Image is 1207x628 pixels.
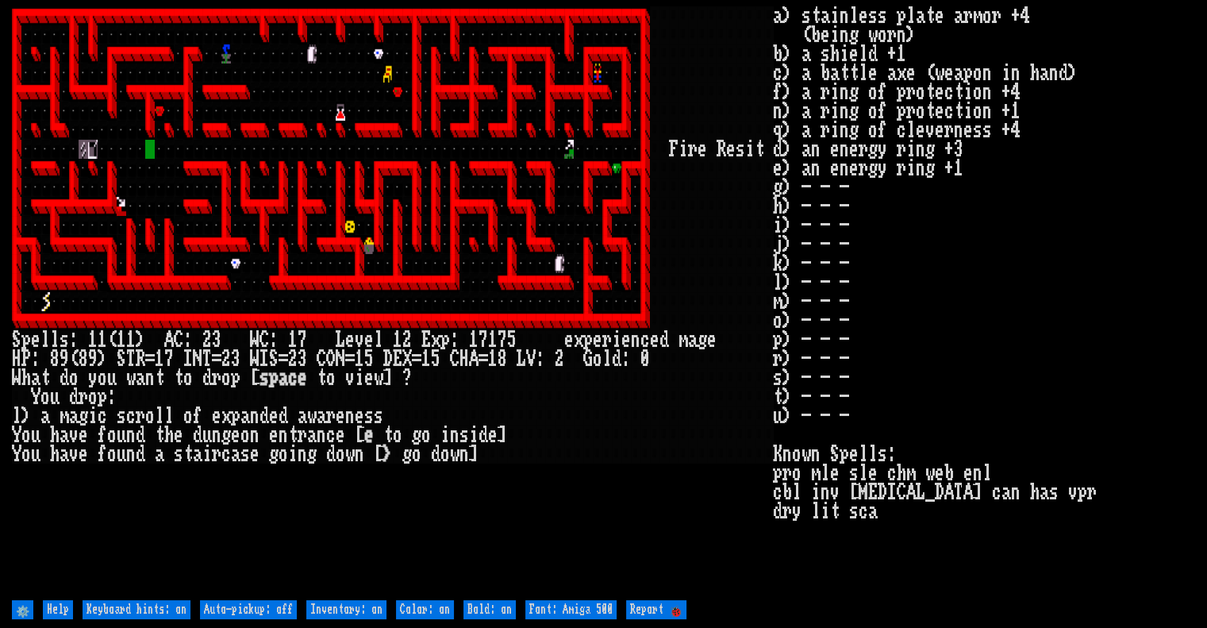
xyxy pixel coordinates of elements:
[678,330,688,349] div: m
[717,140,726,159] div: R
[60,406,69,426] div: m
[374,330,383,349] div: l
[421,330,431,349] div: E
[688,140,698,159] div: r
[755,140,764,159] div: t
[88,406,98,426] div: i
[345,406,355,426] div: n
[469,349,479,368] div: A
[269,426,279,445] div: e
[326,406,336,426] div: r
[231,368,240,387] div: p
[212,445,221,464] div: r
[136,330,145,349] div: )
[136,349,145,368] div: R
[288,445,298,464] div: i
[183,349,193,368] div: I
[383,445,393,464] div: >
[12,406,21,426] div: l
[221,349,231,368] div: 2
[40,387,50,406] div: o
[107,368,117,387] div: u
[507,330,517,349] div: 5
[79,426,88,445] div: e
[593,349,602,368] div: o
[174,330,183,349] div: C
[136,368,145,387] div: a
[698,330,707,349] div: g
[259,330,269,349] div: C
[174,445,183,464] div: s
[164,406,174,426] div: l
[688,330,698,349] div: a
[364,349,374,368] div: 5
[193,426,202,445] div: d
[202,426,212,445] div: u
[469,330,479,349] div: 1
[345,349,355,368] div: =
[126,349,136,368] div: T
[250,426,259,445] div: n
[107,445,117,464] div: o
[469,445,479,464] div: ]
[307,406,317,426] div: w
[126,406,136,426] div: c
[69,330,79,349] div: :
[364,426,374,445] div: e
[336,406,345,426] div: e
[193,349,202,368] div: N
[298,330,307,349] div: 7
[431,330,440,349] div: x
[626,600,686,619] input: Report 🐞
[298,406,307,426] div: a
[659,330,669,349] div: d
[269,368,279,387] div: p
[583,349,593,368] div: G
[12,330,21,349] div: S
[50,387,60,406] div: u
[83,600,190,619] input: Keyboard hints: on
[402,330,412,349] div: 2
[221,426,231,445] div: g
[317,406,326,426] div: a
[402,445,412,464] div: g
[488,426,498,445] div: e
[43,600,73,619] input: Help
[69,406,79,426] div: a
[98,368,107,387] div: o
[240,445,250,464] div: s
[269,330,279,349] div: :
[402,368,412,387] div: ?
[440,426,450,445] div: i
[183,368,193,387] div: o
[463,600,516,619] input: Bold: on
[40,330,50,349] div: l
[200,600,297,619] input: Auto-pickup: off
[602,349,612,368] div: l
[736,140,745,159] div: s
[525,600,617,619] input: Font: Amiga 500
[431,445,440,464] div: d
[221,368,231,387] div: o
[183,406,193,426] div: o
[221,406,231,426] div: x
[612,330,621,349] div: i
[69,368,79,387] div: o
[221,445,231,464] div: c
[12,445,21,464] div: Y
[640,349,650,368] div: 0
[212,330,221,349] div: 3
[772,6,1194,597] stats: a) stainless plate armor +4 (being worn) b) a shield +1 c) a battle axe (weapon in hand) f) a rin...
[298,426,307,445] div: r
[345,330,355,349] div: e
[88,330,98,349] div: 1
[88,387,98,406] div: o
[183,445,193,464] div: t
[21,368,31,387] div: h
[145,406,155,426] div: o
[498,349,507,368] div: 8
[440,330,450,349] div: p
[459,445,469,464] div: n
[326,426,336,445] div: c
[126,330,136,349] div: 1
